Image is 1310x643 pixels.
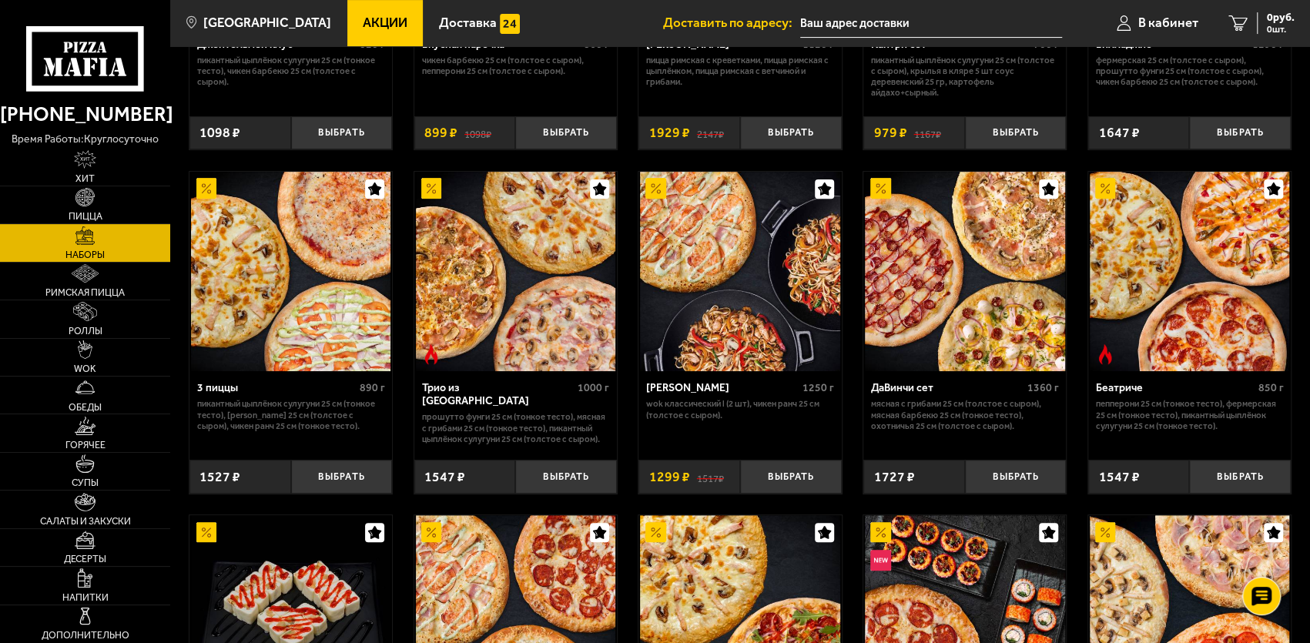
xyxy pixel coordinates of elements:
img: Беатриче [1090,172,1290,372]
img: 15daf4d41897b9f0e9f617042186c801.svg [500,14,521,35]
span: 1727 ₽ [874,470,915,484]
s: 1098 ₽ [464,126,491,139]
span: 1250 г [802,381,834,394]
a: АкционныйОстрое блюдоТрио из Рио [414,172,617,372]
div: Беатриче [1096,381,1255,394]
span: 1299 ₽ [649,470,690,484]
span: Салаты и закуски [40,517,131,527]
span: Дополнительно [42,631,129,641]
img: 3 пиццы [191,172,391,372]
s: 2147 ₽ [697,126,724,139]
button: Выбрать [740,460,842,493]
div: ДаВинчи сет [871,381,1024,394]
img: Акционный [645,522,666,543]
span: 1929 ₽ [649,126,690,139]
button: Выбрать [515,460,617,493]
span: Пицца [69,212,102,222]
s: 1517 ₽ [697,470,724,484]
div: 3 пиццы [197,381,356,394]
button: Выбрать [1189,460,1291,493]
img: Акционный [645,178,666,199]
span: Роллы [69,327,102,337]
img: Акционный [196,178,217,199]
div: Трио из [GEOGRAPHIC_DATA] [421,381,574,407]
span: 890 г [359,381,384,394]
div: [PERSON_NAME] [646,381,799,394]
img: Акционный [870,178,891,199]
img: Трио из Рио [416,172,616,372]
span: 899 ₽ [424,126,457,139]
span: Римская пицца [45,288,125,298]
p: Пицца Римская с креветками, Пицца Римская с цыплёнком, Пицца Римская с ветчиной и грибами. [646,55,834,88]
span: 1000 г [578,381,609,394]
button: Выбрать [740,116,842,149]
p: Wok классический L (2 шт), Чикен Ранч 25 см (толстое с сыром). [646,398,834,420]
span: 1547 ₽ [1098,470,1139,484]
span: 1547 ₽ [424,470,465,484]
p: Пикантный цыплёнок сулугуни 25 см (тонкое тесто), Чикен Барбекю 25 см (толстое с сыром). [197,55,385,88]
img: Острое блюдо [421,344,442,365]
img: Акционный [421,178,442,199]
img: Акционный [870,522,891,543]
img: ДаВинчи сет [865,172,1065,372]
span: Обеды [69,403,102,413]
span: 0 шт. [1267,25,1295,34]
span: 1527 ₽ [199,470,240,484]
a: Акционный3 пиццы [189,172,392,372]
p: Мясная с грибами 25 см (толстое с сыром), Мясная Барбекю 25 см (тонкое тесто), Охотничья 25 см (т... [871,398,1059,431]
span: Хит [75,174,95,184]
button: Выбрать [291,116,393,149]
button: Выбрать [965,116,1067,149]
span: 1360 г [1027,381,1059,394]
a: АкционныйОстрое блюдоБеатриче [1088,172,1291,372]
img: Новинка [870,550,891,571]
span: [GEOGRAPHIC_DATA] [203,16,331,29]
span: Горячее [65,440,106,450]
span: 979 ₽ [874,126,907,139]
button: Выбрать [965,460,1067,493]
span: Наборы [65,250,105,260]
img: Акционный [1095,522,1116,543]
img: Акционный [421,522,442,543]
p: Чикен Барбекю 25 см (толстое с сыром), Пепперони 25 см (толстое с сыром). [421,55,609,76]
span: 1647 ₽ [1098,126,1139,139]
input: Ваш адрес доставки [800,9,1062,38]
s: 1167 ₽ [913,126,940,139]
img: Вилла Капри [640,172,840,372]
a: АкционныйДаВинчи сет [863,172,1066,372]
img: Острое блюдо [1095,344,1116,365]
span: Акции [363,16,407,29]
p: Фермерская 25 см (толстое с сыром), Прошутто Фунги 25 см (толстое с сыром), Чикен Барбекю 25 см (... [1096,55,1284,88]
span: 1098 ₽ [199,126,240,139]
span: В кабинет [1138,16,1198,29]
img: Акционный [1095,178,1116,199]
span: WOK [74,364,96,374]
button: Выбрать [291,460,393,493]
p: Пикантный цыплёнок сулугуни 25 см (тонкое тесто), [PERSON_NAME] 25 см (толстое с сыром), Чикен Ра... [197,398,385,431]
span: 0 руб. [1267,12,1295,23]
span: Доставить по адресу: [663,16,800,29]
span: Супы [72,478,99,488]
button: Выбрать [515,116,617,149]
a: АкционныйВилла Капри [638,172,841,372]
p: Пикантный цыплёнок сулугуни 25 см (толстое с сыром), крылья в кляре 5 шт соус деревенский 25 гр, ... [871,55,1059,99]
p: Прошутто Фунги 25 см (тонкое тесто), Мясная с грибами 25 см (тонкое тесто), Пикантный цыплёнок су... [421,411,609,444]
span: 850 г [1258,381,1283,394]
span: Напитки [62,593,109,603]
button: Выбрать [1189,116,1291,149]
span: Десерты [64,554,106,564]
img: Акционный [196,522,217,543]
span: Доставка [439,16,497,29]
p: Пепперони 25 см (тонкое тесто), Фермерская 25 см (тонкое тесто), Пикантный цыплёнок сулугуни 25 с... [1096,398,1284,431]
